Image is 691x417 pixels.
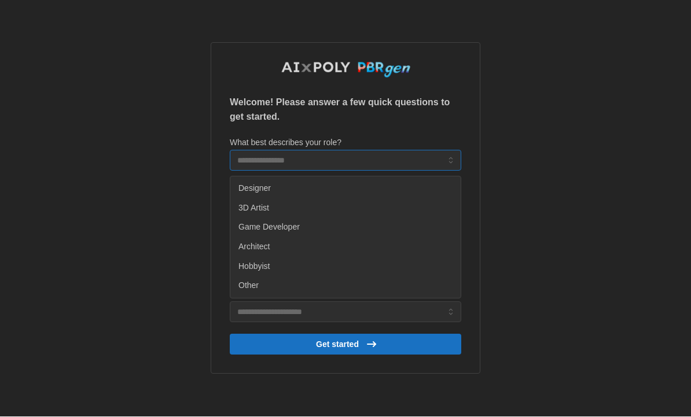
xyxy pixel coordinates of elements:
[238,241,270,254] span: Architect
[238,183,271,195] span: Designer
[230,137,341,150] label: What best describes your role?
[316,335,359,355] span: Get started
[230,334,461,355] button: Get started
[238,261,270,274] span: Hobbyist
[238,280,259,293] span: Other
[281,62,411,79] img: AIxPoly PBRgen
[238,202,269,215] span: 3D Artist
[230,96,461,125] p: Welcome! Please answer a few quick questions to get started.
[238,222,300,234] span: Game Developer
